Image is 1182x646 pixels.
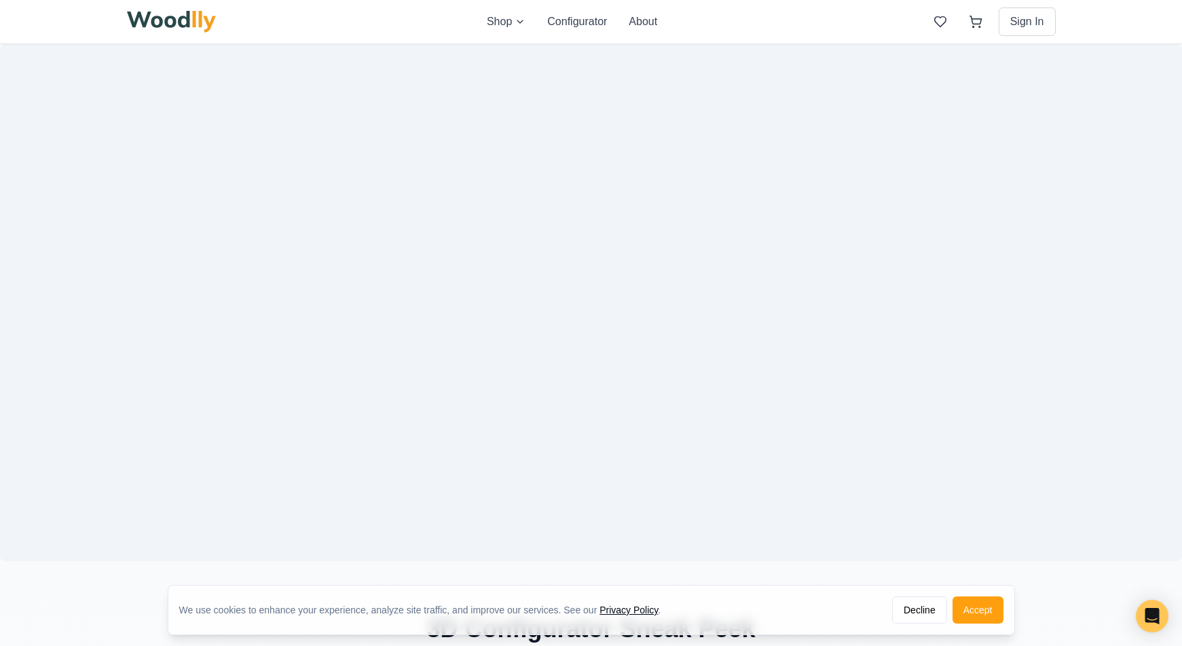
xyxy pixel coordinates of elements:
[487,14,525,30] button: Shop
[629,14,657,30] button: About
[547,14,607,30] button: Configurator
[599,605,658,615] a: Privacy Policy
[1136,600,1168,632] div: Open Intercom Messenger
[999,7,1056,36] button: Sign In
[953,596,1003,624] button: Accept
[892,596,947,624] button: Decline
[179,603,672,617] div: We use cookies to enhance your experience, analyze site traffic, and improve our services. See our .
[127,11,217,33] img: Woodlly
